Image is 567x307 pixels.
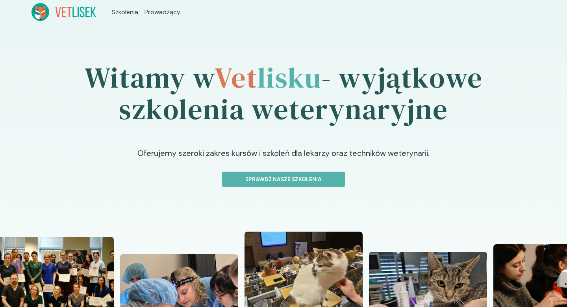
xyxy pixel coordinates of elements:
[222,172,345,187] button: Sprawdź nasze szkolenia
[214,58,257,97] span: Vet
[145,7,180,17] a: Prowadzący
[229,175,338,183] p: Sprawdź nasze szkolenia
[31,40,535,147] h1: Witamy w - wyjątkowe szkolenia weterynaryjne
[94,147,472,172] p: Oferujemy szeroki zakres kursów i szkoleń dla lekarzy oraz techników weterynarii.
[258,58,321,97] span: lisku
[112,7,138,17] a: Szkolenia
